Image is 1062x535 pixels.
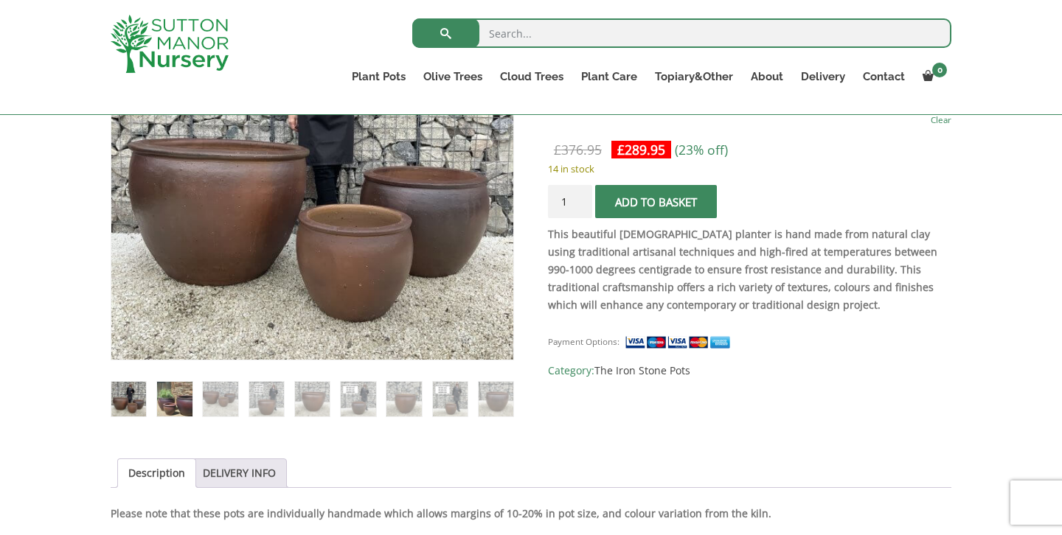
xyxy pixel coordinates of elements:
[479,382,513,416] img: The Ha Long Bay Iron Stone Plant Pots - Image 9
[386,382,421,416] img: The Ha Long Bay Iron Stone Plant Pots - Image 7
[111,506,771,520] strong: Please note that these pots are individually handmade which allows margins of 10-20% in pot size,...
[914,66,951,87] a: 0
[742,66,792,87] a: About
[249,382,284,416] img: The Ha Long Bay Iron Stone Plant Pots - Image 4
[341,382,375,416] img: The Ha Long Bay Iron Stone Plant Pots - Image 6
[412,18,951,48] input: Search...
[617,141,665,158] bdi: 289.95
[491,66,572,87] a: Cloud Trees
[675,141,728,158] span: (23% off)
[128,459,185,487] a: Description
[414,66,491,87] a: Olive Trees
[548,160,951,178] p: 14 in stock
[203,382,237,416] img: The Ha Long Bay Iron Stone Plant Pots - Image 3
[646,66,742,87] a: Topiary&Other
[548,227,937,312] strong: This beautiful [DEMOGRAPHIC_DATA] planter is hand made from natural clay using traditional artisa...
[554,141,602,158] bdi: 376.95
[111,15,229,73] img: logo
[343,66,414,87] a: Plant Pots
[594,363,690,377] a: The Iron Stone Pots
[111,382,146,416] img: The Ha Long Bay Iron Stone Plant Pots
[572,66,646,87] a: Plant Care
[554,141,561,158] span: £
[548,362,951,380] span: Category:
[433,382,468,416] img: The Ha Long Bay Iron Stone Plant Pots - Image 8
[792,66,854,87] a: Delivery
[548,336,619,347] small: Payment Options:
[548,185,592,218] input: Product quantity
[203,459,276,487] a: DELIVERY INFO
[931,110,951,130] a: Clear options
[157,382,192,416] img: The Ha Long Bay Iron Stone Plant Pots - Image 2
[295,382,330,416] img: The Ha Long Bay Iron Stone Plant Pots - Image 5
[595,185,717,218] button: Add to basket
[932,63,947,77] span: 0
[854,66,914,87] a: Contact
[625,335,735,350] img: payment supported
[617,141,625,158] span: £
